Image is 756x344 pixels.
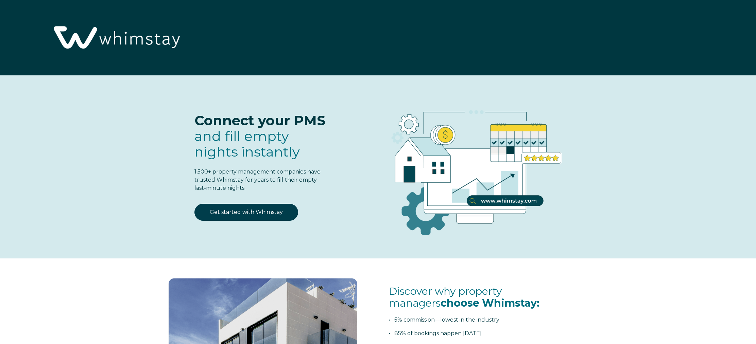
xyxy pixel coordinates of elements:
span: Discover why property managers [389,285,539,309]
img: Whimstay Logo-02 1 [48,3,184,73]
span: 1,500+ property management companies have trusted Whimstay for years to fill their empty last-min... [194,168,321,191]
span: • 5% commission—lowest in the industry [389,316,499,323]
a: Get started with Whimstay [194,204,298,221]
img: RBO Ilustrations-03 [353,89,592,246]
span: • 85% of bookings happen [DATE] [389,330,482,337]
span: Connect your PMS [194,112,325,129]
span: fill empty nights instantly [194,128,300,160]
span: choose Whimstay: [441,297,539,309]
span: and [194,128,300,160]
